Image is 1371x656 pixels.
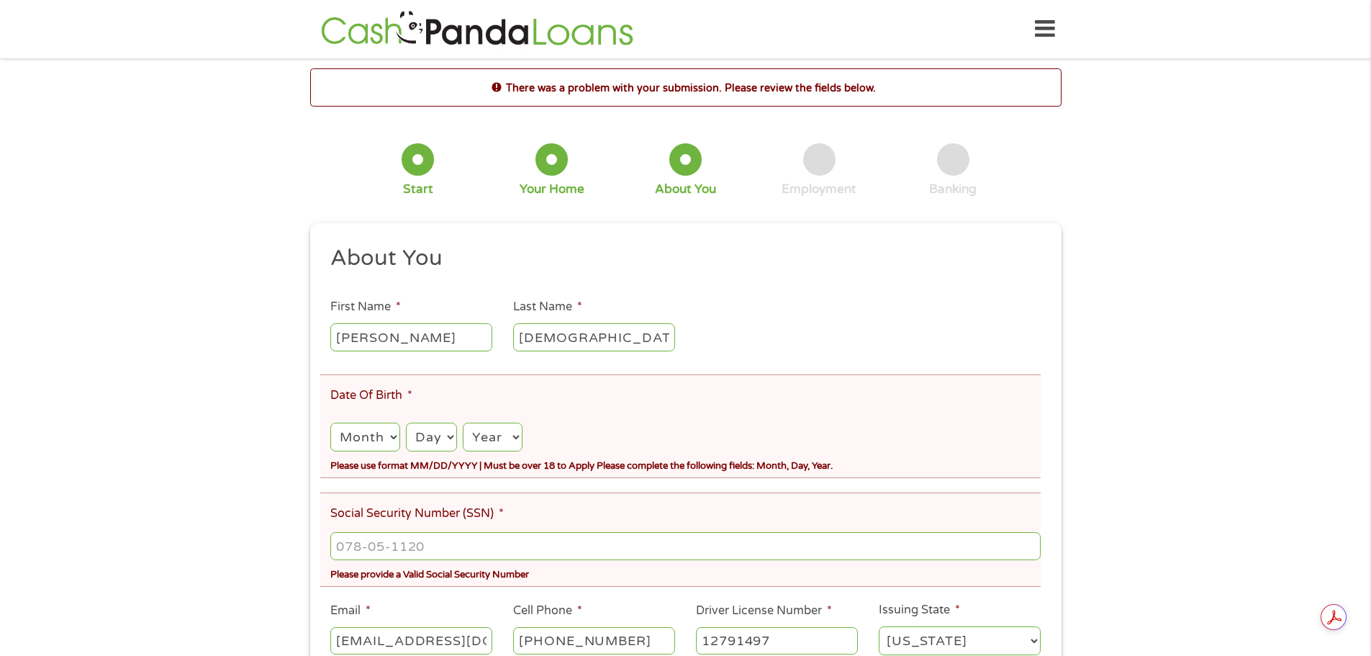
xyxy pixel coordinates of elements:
[330,603,371,619] label: Email
[655,181,716,197] div: About You
[330,627,492,655] input: john@gmail.com
[330,300,401,315] label: First Name
[330,244,1030,273] h2: About You
[330,388,412,403] label: Date Of Birth
[330,506,504,521] label: Social Security Number (SSN)
[403,181,433,197] div: Start
[330,532,1040,560] input: 078-05-1120
[513,603,582,619] label: Cell Phone
[879,603,960,618] label: Issuing State
[513,300,582,315] label: Last Name
[513,323,675,351] input: Smith
[330,323,492,351] input: John
[330,454,1040,474] div: Please use format MM/DD/YYYY | Must be over 18 to Apply Please complete the following fields: Mon...
[696,603,832,619] label: Driver License Number
[520,181,584,197] div: Your Home
[929,181,977,197] div: Banking
[311,80,1061,96] h2: There was a problem with your submission. Please review the fields below.
[330,562,1040,582] div: Please provide a Valid Social Security Number
[317,9,638,50] img: GetLoanNow Logo
[513,627,675,655] input: (541) 754-3010
[782,181,856,197] div: Employment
